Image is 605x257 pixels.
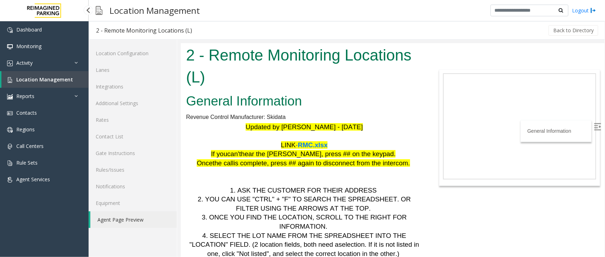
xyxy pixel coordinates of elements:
[549,25,598,36] button: Back to Directory
[5,1,242,45] h1: 2 - Remote Monitoring Locations (L)
[9,189,228,205] span: 4. SELECT THE LOT NAME FROM THE SPREADSHEET INTO THE "LOCATION" FIELD. (2 location fields, both n...
[90,211,177,228] a: Agent Page Preview
[16,76,73,83] span: Location Management
[347,85,391,91] a: General Information
[96,26,192,35] div: 2 - Remote Monitoring Locations (L)
[100,98,115,105] span: LINK
[413,80,420,87] img: Open/Close Sidebar Menu
[16,43,41,50] span: Monitoring
[16,176,50,183] span: Agent Services
[115,98,117,105] span: -
[158,198,184,205] span: selection
[7,127,13,133] img: 'icon'
[89,45,177,62] a: Location Configuration
[16,93,34,99] span: Reports
[89,178,177,195] a: Notifications
[7,144,13,149] img: 'icon'
[16,126,35,133] span: Regions
[7,160,13,166] img: 'icon'
[89,128,177,145] a: Contact List
[89,62,177,78] a: Lanes
[16,159,38,166] span: Rule Sets
[117,98,147,105] span: RMC.xlsx
[89,161,177,178] a: Rules/Issues
[5,49,242,67] h2: General Information
[30,107,46,114] span: If you
[21,170,228,187] span: 3. ONCE YOU FIND THE LOCATION, SCROLL TO THE RIGHT FOR INFORMATION.
[7,177,13,183] img: 'icon'
[7,94,13,99] img: 'icon'
[32,116,53,124] span: the call
[16,143,44,149] span: Call Centers
[46,107,60,114] span: can't
[117,99,147,105] a: RMC.xlsx
[572,7,596,14] a: Logout
[49,143,196,151] span: 1. ASK THE CUSTOMER FOR THEIR ADDRESS
[106,2,203,19] h3: Location Management
[16,26,42,33] span: Dashboard
[16,59,33,66] span: Activity
[89,195,177,211] a: Equipment
[89,78,177,95] a: Integrations
[16,109,37,116] span: Contacts
[7,77,13,83] img: 'icon'
[7,110,13,116] img: 'icon'
[53,116,229,124] span: is complete, press ## again to disconnect from the intercom.
[89,95,177,112] a: Additional Settings
[7,61,13,66] img: 'icon'
[16,116,32,124] span: Once
[1,71,89,88] a: Location Management
[590,7,596,14] img: logout
[96,2,102,19] img: pageIcon
[5,71,105,77] span: Revenue Control Manufacturer: Skidata
[89,112,177,128] a: Rates
[60,107,215,114] span: hear the [PERSON_NAME], press ## on the keypad.
[7,44,13,50] img: 'icon'
[7,27,13,33] img: 'icon'
[17,152,232,169] span: 2. YOU CAN USE "CTRL" + "F" TO SEARCH THE SPREADSHEET. OR FILTER USING THE ARROWS AT THE TOP.
[65,80,182,87] span: Updated by [PERSON_NAME] - [DATE]
[89,145,177,161] a: Gate Instructions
